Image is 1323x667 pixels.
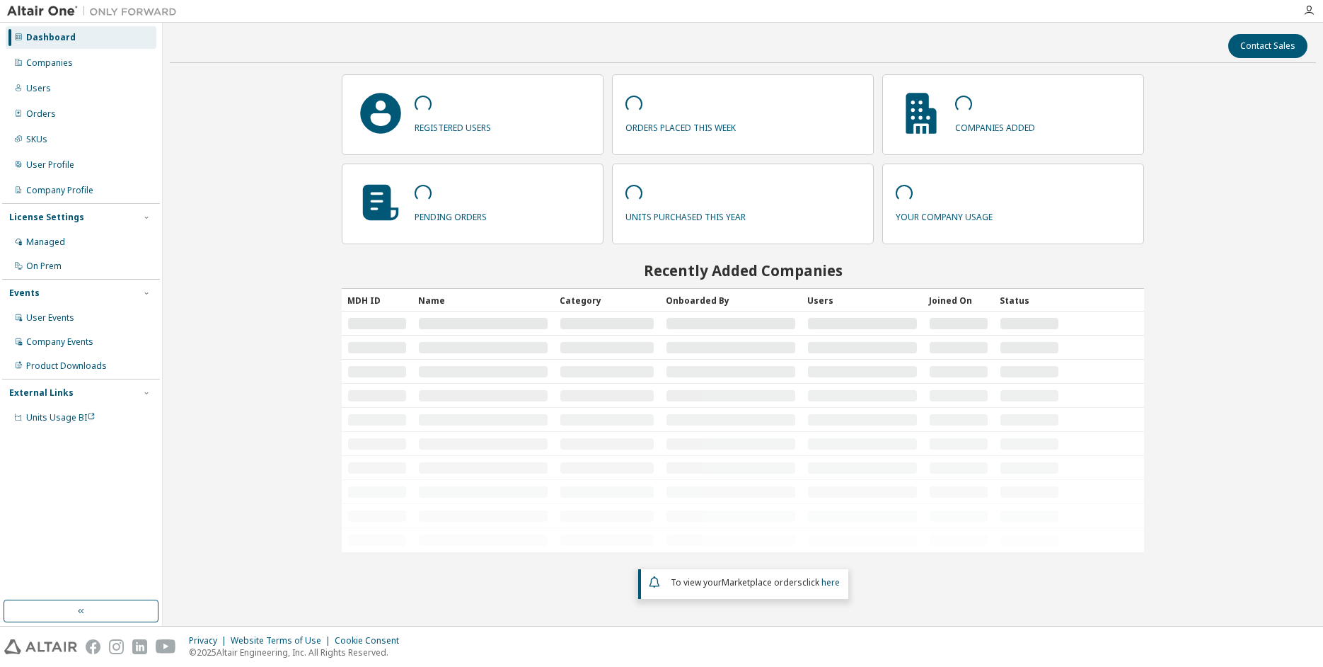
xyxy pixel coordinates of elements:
em: Marketplace orders [722,576,802,588]
span: To view your click [671,576,840,588]
img: youtube.svg [156,639,176,654]
div: Website Terms of Use [231,635,335,646]
div: Status [1000,289,1059,312]
div: Company Profile [26,185,93,196]
p: companies added [955,118,1035,134]
p: orders placed this week [625,118,736,134]
div: Onboarded By [666,289,796,312]
div: SKUs [26,134,47,145]
a: here [821,576,840,588]
p: pending orders [415,207,487,223]
p: units purchased this year [625,207,746,223]
p: © 2025 Altair Engineering, Inc. All Rights Reserved. [189,646,408,659]
div: Category [560,289,654,312]
div: On Prem [26,261,62,272]
div: MDH ID [347,289,407,312]
button: Contact Sales [1228,34,1307,58]
div: License Settings [9,212,84,223]
p: registered users [415,118,491,134]
div: Privacy [189,635,231,646]
img: altair_logo.svg [4,639,77,654]
div: Cookie Consent [335,635,408,646]
div: User Profile [26,159,74,171]
div: Joined On [929,289,988,312]
div: Users [807,289,918,312]
div: Dashboard [26,32,76,43]
span: Units Usage BI [26,411,96,423]
h2: Recently Added Companies [342,261,1144,280]
div: Name [418,289,548,312]
div: Orders [26,108,56,120]
img: facebook.svg [86,639,100,654]
img: linkedin.svg [132,639,147,654]
p: your company usage [896,207,993,223]
img: Altair One [7,4,184,18]
div: Events [9,287,40,299]
div: Users [26,83,51,94]
div: Managed [26,236,65,248]
div: Companies [26,57,73,69]
div: External Links [9,387,74,399]
div: Product Downloads [26,360,107,372]
img: instagram.svg [109,639,124,654]
div: Company Events [26,336,93,348]
div: User Events [26,312,74,324]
